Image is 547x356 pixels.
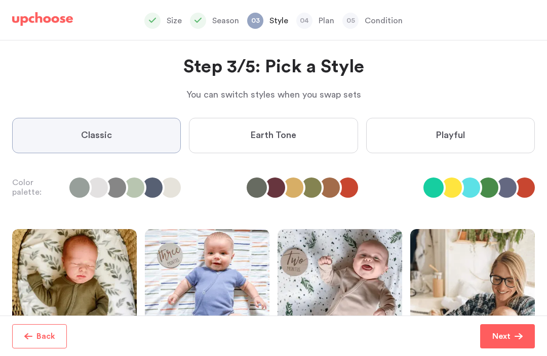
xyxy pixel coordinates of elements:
span: You can switch styles when you swap sets [186,90,361,99]
a: UpChoose [12,12,73,31]
p: Season [212,15,239,27]
p: Style [269,15,288,27]
span: Playful [436,129,465,142]
p: Plan [319,15,334,27]
span: Classic [81,129,112,142]
span: 04 [296,13,312,29]
img: UpChoose [12,12,73,26]
span: 05 [342,13,359,29]
h2: Step 3/5: Pick a Style [12,55,535,79]
span: 03 [247,13,263,29]
button: Next [480,324,535,348]
p: Condition [365,15,403,27]
button: Back [12,324,67,348]
p: Size [167,15,182,27]
span: Earth Tone [250,129,296,142]
p: Back [36,330,55,342]
p: Next [492,330,511,342]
